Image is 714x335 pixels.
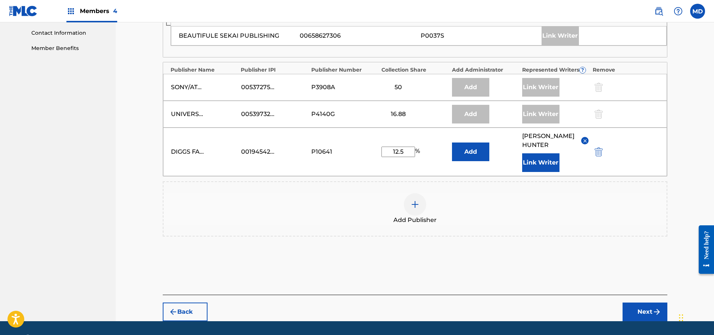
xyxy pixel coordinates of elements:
span: [PERSON_NAME] HUNTER [522,132,576,150]
div: Represented Writers [522,66,589,74]
button: Next [623,303,667,321]
a: Member Benefits [31,44,107,52]
img: MLC Logo [9,6,38,16]
div: Add Administrator [452,66,519,74]
div: User Menu [690,4,705,19]
span: Add Publisher [393,216,437,225]
iframe: Chat Widget [677,299,714,335]
div: Publisher Number [311,66,378,74]
span: ? [580,67,586,73]
a: Public Search [651,4,666,19]
img: Top Rightsholders [66,7,75,16]
img: 7ee5dd4eb1f8a8e3ef2f.svg [169,307,178,316]
div: Publisher IPI [241,66,308,74]
div: Collection Share [381,66,448,74]
iframe: Resource Center [693,220,714,280]
span: % [415,147,422,157]
div: Help [671,4,686,19]
div: BEAUTIFULE SEKAI PUBLISHING [179,31,296,40]
span: Members [80,7,117,15]
span: 4 [113,7,117,15]
div: Publisher Name [171,66,237,74]
div: P0037S [421,31,538,40]
img: f7272a7cc735f4ea7f67.svg [652,307,661,316]
a: Contact Information [31,29,107,37]
img: 12a2ab48e56ec057fbd8.svg [595,147,603,156]
button: Add [452,143,489,161]
img: add [411,200,420,209]
div: 00658627306 [300,31,417,40]
img: help [674,7,683,16]
div: Remove [593,66,660,74]
div: Drag [679,307,683,329]
img: search [654,7,663,16]
button: Back [163,303,208,321]
button: Link Writer [522,153,559,172]
img: remove-from-list-button [582,138,588,144]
